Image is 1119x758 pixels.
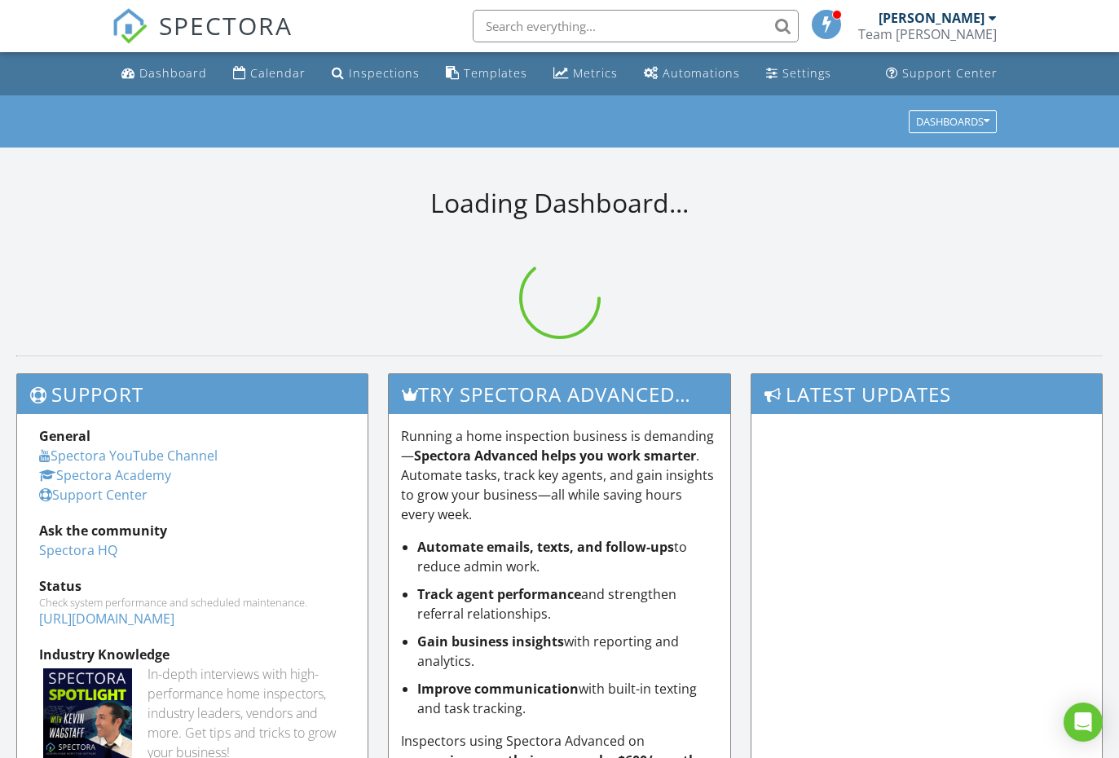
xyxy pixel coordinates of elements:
a: Spectora Academy [39,466,171,484]
div: Industry Knowledge [39,645,346,664]
a: SPECTORA [112,22,293,56]
div: Open Intercom Messenger [1064,703,1103,742]
a: Spectora HQ [39,541,117,559]
button: Dashboards [909,110,997,133]
a: Inspections [325,59,426,89]
div: Automations [663,65,740,81]
p: Running a home inspection business is demanding— . Automate tasks, track key agents, and gain ins... [401,426,717,524]
li: with built-in texting and task tracking. [417,679,717,718]
a: Templates [439,59,534,89]
div: Check system performance and scheduled maintenance. [39,596,346,609]
div: Support Center [902,65,998,81]
div: Calendar [250,65,306,81]
a: Settings [760,59,838,89]
a: Support Center [39,486,148,504]
a: Metrics [547,59,624,89]
div: Ask the community [39,521,346,540]
span: SPECTORA [159,8,293,42]
h3: Latest Updates [751,374,1102,414]
strong: Improve communication [417,680,579,698]
li: with reporting and analytics. [417,632,717,671]
div: Metrics [573,65,618,81]
a: Dashboard [115,59,214,89]
div: Dashboard [139,65,207,81]
a: Automations (Basic) [637,59,747,89]
div: Templates [464,65,527,81]
h3: Support [17,374,368,414]
input: Search everything... [473,10,799,42]
div: [PERSON_NAME] [879,10,985,26]
img: The Best Home Inspection Software - Spectora [112,8,148,44]
div: Dashboards [916,116,989,127]
div: Status [39,576,346,596]
a: Spectora YouTube Channel [39,447,218,465]
strong: Spectora Advanced helps you work smarter [414,447,696,465]
a: Support Center [879,59,1004,89]
div: Team Rigoli [858,26,997,42]
li: and strengthen referral relationships. [417,584,717,624]
strong: Automate emails, texts, and follow-ups [417,538,674,556]
strong: Gain business insights [417,632,564,650]
strong: General [39,427,90,445]
a: [URL][DOMAIN_NAME] [39,610,174,628]
img: Spectoraspolightmain [43,668,132,757]
li: to reduce admin work. [417,537,717,576]
h3: Try spectora advanced [DATE] [389,374,729,414]
strong: Track agent performance [417,585,581,603]
div: Settings [782,65,831,81]
div: Inspections [349,65,420,81]
a: Calendar [227,59,312,89]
